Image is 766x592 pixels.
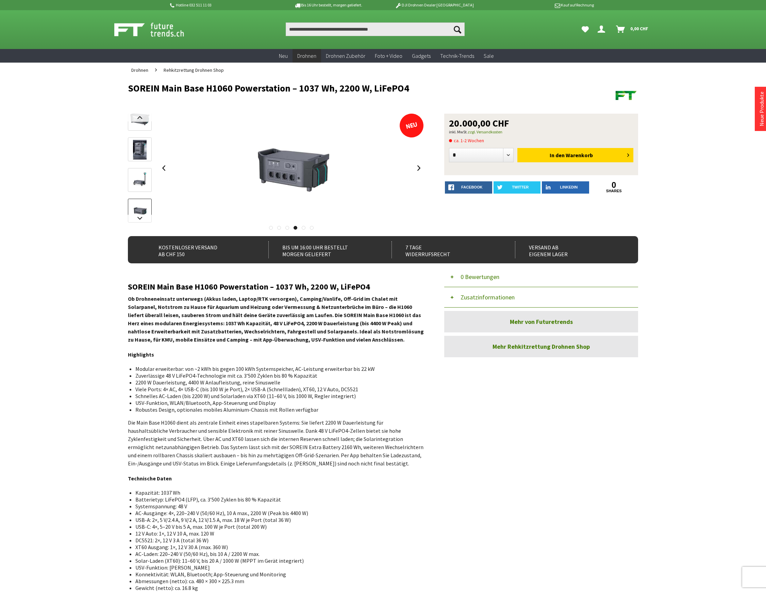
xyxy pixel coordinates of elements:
a: Hi, Serdar - Dein Konto [595,22,611,36]
li: Zuverlässige 48 V LiFePO4-Technologie mit ca. 3’500 Zyklen bis 80 % Kapazität [135,372,418,379]
button: Zusatzinformationen [444,287,638,308]
a: Warenkorb [613,22,652,36]
a: Foto + Video [370,49,407,63]
li: Abmessungen (netto): ca. 480 × 300 × 225.3 mm [135,578,418,585]
li: Robustes Design, optionales mobiles Aluminium-Chassis mit Rollen verfügbar [135,406,418,413]
li: Modular erweiterbar: von ~2 kWh bis gegen 100 kWh Systemspeicher, AC-Leistung erweiterbar bis 22 kW [135,365,418,372]
p: DJI Drohnen Dealer [GEOGRAPHIC_DATA] [381,1,487,9]
li: DC5521: 2×, 12 V 3 A (total 36 W) [135,537,418,544]
a: 0 [590,181,638,189]
li: Gewicht (netto): ca. 16.8 kg [135,585,418,591]
p: Kauf auf Rechnung [487,1,594,9]
a: Meine Favoriten [578,22,592,36]
a: facebook [445,181,492,194]
span: ca. 1-2 Wochen [449,136,484,145]
h2: SOREIN Main Base H1060 Powerstation – 1037 Wh, 2200 W, LiFePO4 [128,282,424,291]
h1: SOREIN Main Base H1060 Powerstation – 1037 Wh, 2200 W, LiFePO4 [128,83,536,93]
div: Kostenloser Versand ab CHF 150 [145,241,253,258]
li: Systemspannung: 48 V [135,503,418,510]
li: 12 V Auto: 1×, 12 V 10 A, max. 120 W [135,530,418,537]
a: Drohnen [128,63,152,78]
div: Versand ab eigenem Lager [515,241,623,258]
a: Mehr Rehkitzrettung Drohnen Shop [444,336,638,357]
li: AC-Laden: 220–240 V (50/60 Hz), bis 10 A / 2200 W max. [135,550,418,557]
span: In den [550,152,565,159]
span: Technik-Trends [440,52,474,59]
a: Drohnen Zubehör [321,49,370,63]
li: Konnektivität: WLAN, Bluetooth; App-Steuerung und Monitoring [135,571,418,578]
li: Schnelles AC-Laden (bis 2200 W) und Solarladen via XT60 (11–60 V, bis 1000 W, Regler integriert) [135,393,418,399]
button: Suchen [450,22,465,36]
span: Gadgets [412,52,431,59]
a: Technik-Trends [435,49,479,63]
a: twitter [494,181,541,194]
a: shares [590,189,638,193]
p: Hotline 032 511 11 03 [169,1,275,9]
span: Drohnen [131,67,148,73]
p: inkl. MwSt. [449,128,633,136]
a: zzgl. Versandkosten [468,129,502,134]
strong: Highlights [128,351,154,358]
span: Sale [484,52,494,59]
a: Neue Produkte [758,92,765,126]
li: Solar-Laden (XT60): 11–60 V, bis 20 A / 1000 W (MPPT im Gerät integriert) [135,557,418,564]
li: Kapazität: 1037 Wh [135,489,418,496]
strong: Technische Daten [128,475,172,482]
li: XT60 Ausgang: 1×, 12 V 30 A (max. 360 W) [135,544,418,550]
input: Produkt, Marke, Kategorie, EAN, Artikelnummer… [286,22,465,36]
span: Rehkitzrettung Drohnen Shop [164,67,224,73]
span: facebook [461,185,482,189]
span: 0,00 CHF [630,23,648,34]
a: LinkedIn [542,181,589,194]
li: USV-Funktion: [PERSON_NAME] [135,564,418,571]
img: Shop Futuretrends - zur Startseite wechseln [114,21,199,38]
a: Sale [479,49,499,63]
li: Batterietyp: LiFePO4 (LFP), ca. 3’500 Zyklen bis 80 % Kapazität [135,496,418,503]
span: Neu [279,52,288,59]
li: Viele Ports: 4× AC, 4× USB-C (bis 100 W je Port), 2× USB-A (Schnellladen), XT60, 12 V Auto, DC5521 [135,386,418,393]
a: Mehr von Futuretrends [444,311,638,332]
span: 20.000,00 CHF [449,118,509,128]
span: LinkedIn [560,185,578,189]
a: Gadgets [407,49,435,63]
li: AC-Ausgänge: 4×, 220–240 V (50/60 Hz), 10 A max., 2200 W (Peak bis 4400 W) [135,510,418,516]
span: twitter [512,185,529,189]
a: Neu [274,49,293,63]
span: Warenkorb [566,152,593,159]
span: Drohnen Zubehör [326,52,365,59]
li: USB-A: 2×, 5 V/2.4 A, 9 V/2 A, 12 V/1.5 A, max. 18 W je Port (total 36 W) [135,516,418,523]
span: Foto + Video [375,52,402,59]
strong: Ob Drohneneinsatz unterwegs (Akkus laden, Laptop/RTK versorgen), Camping/Vanlife, Off-Grid im Cha... [128,295,424,343]
div: 7 Tage Widerrufsrecht [392,241,500,258]
li: USV-Funktion, WLAN/Bluetooth, App-Steuerung und Display [135,399,418,406]
div: Bis um 16:00 Uhr bestellt Morgen geliefert [268,241,377,258]
span: Drohnen [297,52,316,59]
p: Die Main Base H1060 dient als zentrale Einheit eines stapelbaren Systems: Sie liefert 2200 W Daue... [128,418,424,467]
li: USB-C: 4×, 5–20 V bis 5 A, max. 100 W je Port (total 200 W) [135,523,418,530]
p: Bis 16 Uhr bestellt, morgen geliefert. [275,1,381,9]
li: 2200 W Dauerleistung, 4400 W Anlaufleistung, reine Sinuswelle [135,379,418,386]
a: Drohnen [293,49,321,63]
button: 0 Bewertungen [444,267,638,287]
button: In den Warenkorb [517,148,633,162]
a: Rehkitzrettung Drohnen Shop [160,63,227,78]
img: Futuretrends [614,83,638,107]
